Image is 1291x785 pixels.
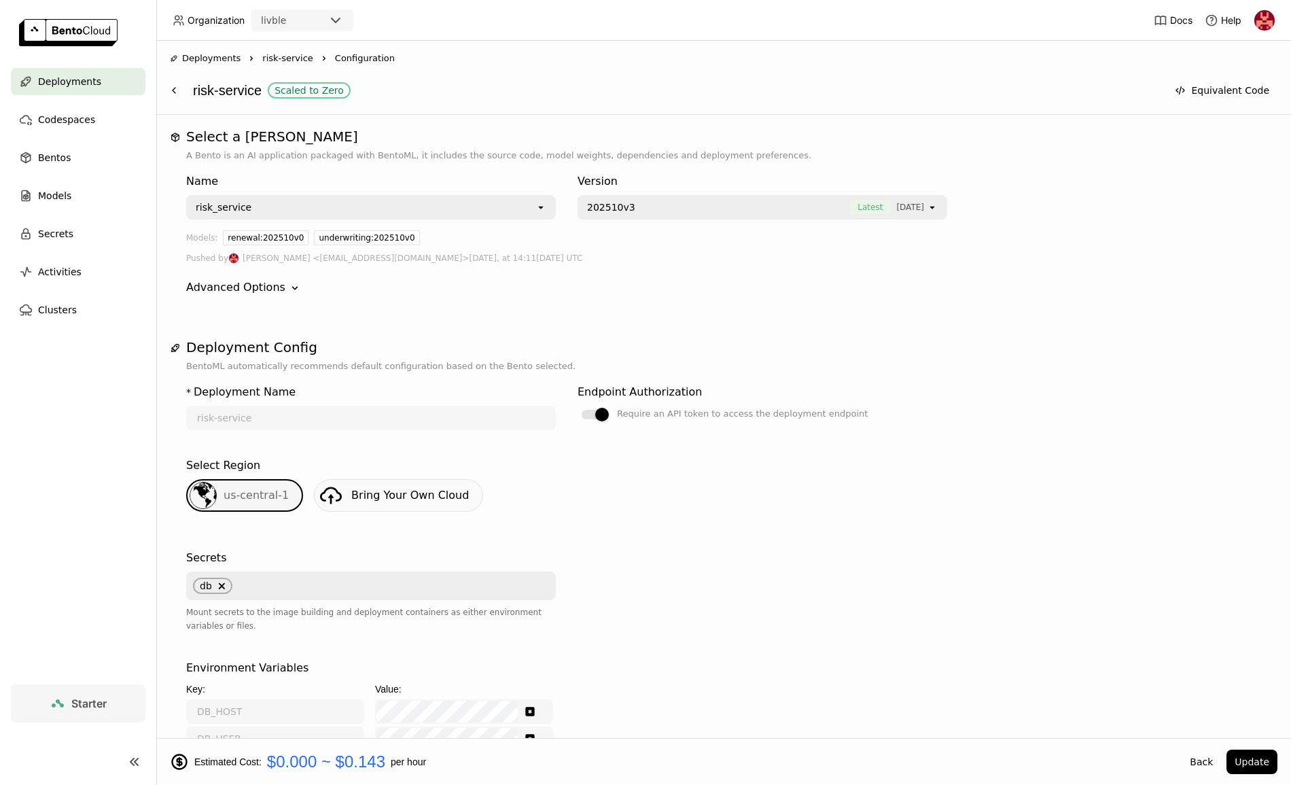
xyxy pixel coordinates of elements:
[11,258,145,285] a: Activities
[11,296,145,324] a: Clusters
[38,226,73,242] span: Secrets
[188,14,245,27] span: Organization
[38,111,95,128] span: Codespaces
[11,106,145,133] a: Codespaces
[11,144,145,171] a: Bentos
[11,182,145,209] a: Models
[261,14,286,27] div: livble
[38,264,82,280] span: Activities
[71,697,107,710] span: Starter
[1205,14,1241,27] div: Help
[38,150,71,166] span: Bentos
[38,188,71,204] span: Models
[19,19,118,46] img: logo
[1221,14,1241,27] span: Help
[1170,14,1192,27] span: Docs
[11,68,145,95] a: Deployments
[1254,10,1275,31] img: Uri Vinetz
[38,302,77,318] span: Clusters
[11,684,145,722] a: Starter
[1154,14,1192,27] a: Docs
[287,14,289,28] input: Selected livble.
[38,73,101,90] span: Deployments
[11,220,145,247] a: Secrets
